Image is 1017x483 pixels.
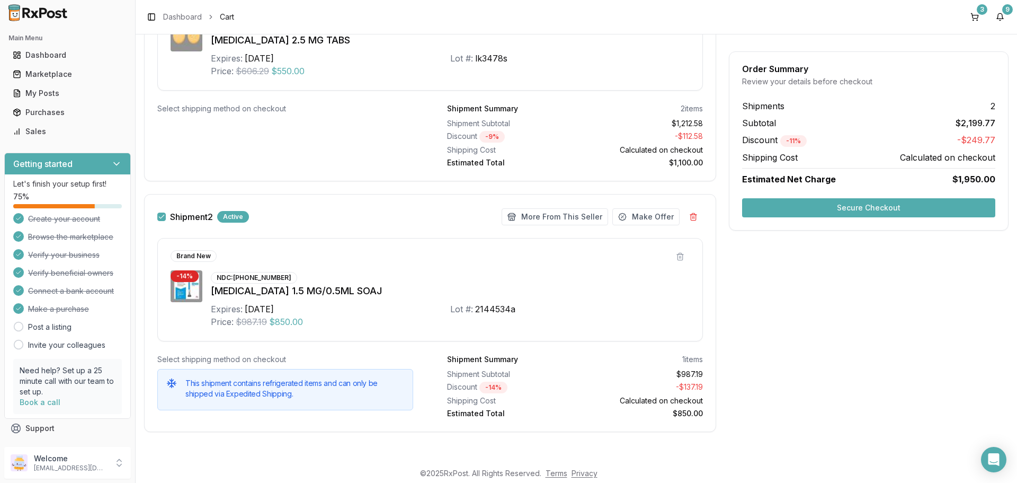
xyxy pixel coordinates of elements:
[28,250,100,260] span: Verify your business
[447,157,571,168] div: Estimated Total
[8,65,127,84] a: Marketplace
[211,303,243,315] div: Expires:
[447,369,571,380] div: Shipment Subtotal
[4,123,131,140] button: Sales
[579,131,703,143] div: - $112.58
[1002,4,1013,15] div: 9
[742,76,995,87] div: Review your details before checkout
[742,174,836,185] span: Estimated Net Charge
[900,151,995,164] span: Calculated on checkout
[13,107,122,118] div: Purchases
[475,303,515,315] div: 2144534a
[163,12,202,22] a: Dashboard
[171,270,199,282] div: - 14 %
[447,396,571,406] div: Shipping Cost
[4,419,131,438] button: Support
[13,50,122,60] div: Dashboard
[952,173,995,186] span: $1,950.00
[502,208,608,225] button: More From This Seller
[742,151,798,164] span: Shipping Cost
[271,65,305,77] span: $550.00
[211,52,243,65] div: Expires:
[742,135,807,145] span: Discount
[236,315,267,328] span: $987.19
[546,469,567,478] a: Terms
[13,88,122,99] div: My Posts
[579,145,703,155] div: Calculated on checkout
[157,354,413,365] div: Select shipping method on checkout
[4,104,131,121] button: Purchases
[447,354,518,365] div: Shipment Summary
[220,12,234,22] span: Cart
[956,117,995,129] span: $2,199.77
[450,303,473,315] div: Lot #:
[447,408,571,419] div: Estimated Total
[28,232,113,242] span: Browse the marketplace
[171,270,202,302] img: Trulicity 1.5 MG/0.5ML SOAJ
[211,315,234,328] div: Price:
[579,157,703,168] div: $1,100.00
[447,145,571,155] div: Shipping Cost
[742,117,776,129] span: Subtotal
[572,469,597,478] a: Privacy
[579,396,703,406] div: Calculated on checkout
[20,365,115,397] p: Need help? Set up a 25 minute call with our team to set up.
[13,126,122,137] div: Sales
[8,84,127,103] a: My Posts
[579,369,703,380] div: $987.19
[211,33,690,48] div: [MEDICAL_DATA] 2.5 MG TABS
[447,131,571,143] div: Discount
[992,8,1009,25] button: 9
[28,214,100,224] span: Create your account
[170,213,213,221] label: Shipment 2
[171,20,202,51] img: Eliquis 2.5 MG TABS
[211,272,297,284] div: NDC: [PHONE_NUMBER]
[245,52,274,65] div: [DATE]
[447,103,518,114] div: Shipment Summary
[28,268,113,278] span: Verify beneficial owners
[211,284,690,298] div: [MEDICAL_DATA] 1.5 MG/0.5ML SOAJ
[991,100,995,112] span: 2
[780,135,807,147] div: - 11 %
[450,52,473,65] div: Lot #:
[25,442,61,453] span: Feedback
[612,208,680,225] button: Make Offer
[20,398,60,407] a: Book a call
[4,66,131,83] button: Marketplace
[957,134,995,147] span: -$249.77
[479,382,507,393] div: - 14 %
[742,100,784,112] span: Shipments
[157,103,413,114] div: Select shipping method on checkout
[681,103,703,114] div: 2 items
[245,303,274,315] div: [DATE]
[34,464,108,472] p: [EMAIL_ADDRESS][DOMAIN_NAME]
[447,382,571,393] div: Discount
[579,408,703,419] div: $850.00
[11,454,28,471] img: User avatar
[977,4,987,15] div: 3
[217,211,249,223] div: Active
[13,69,122,80] div: Marketplace
[742,65,995,73] div: Order Summary
[475,52,507,65] div: lk3478s
[13,157,73,170] h3: Getting started
[8,103,127,122] a: Purchases
[579,118,703,129] div: $1,212.58
[682,354,703,365] div: 1 items
[8,46,127,65] a: Dashboard
[479,131,505,143] div: - 9 %
[163,12,234,22] nav: breadcrumb
[171,250,217,262] div: Brand New
[966,8,983,25] button: 3
[4,47,131,64] button: Dashboard
[13,179,122,189] p: Let's finish your setup first!
[981,447,1006,472] div: Open Intercom Messenger
[28,322,72,332] a: Post a listing
[447,118,571,129] div: Shipment Subtotal
[269,315,303,328] span: $850.00
[34,453,108,464] p: Welcome
[8,34,127,42] h2: Main Menu
[28,304,89,314] span: Make a purchase
[13,191,29,202] span: 75 %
